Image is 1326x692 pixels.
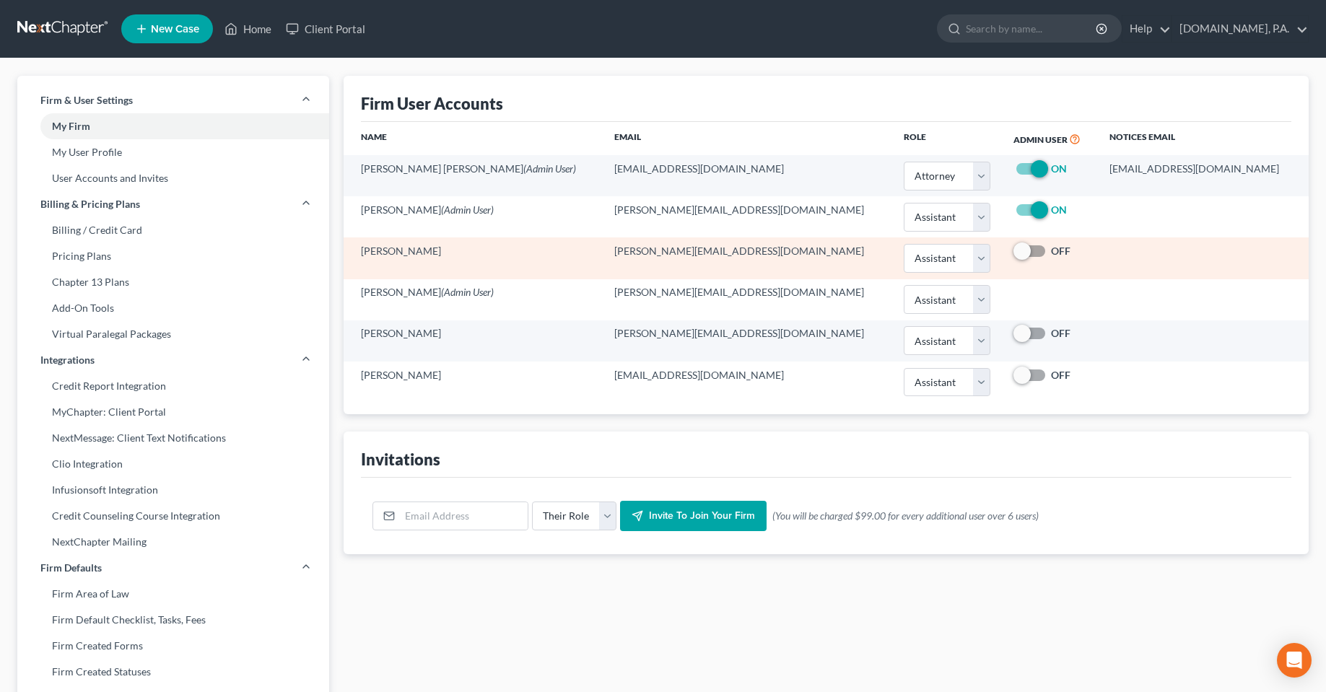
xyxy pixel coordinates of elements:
a: NextMessage: Client Text Notifications [17,425,329,451]
a: Pricing Plans [17,243,329,269]
a: Integrations [17,347,329,373]
a: Firm & User Settings [17,87,329,113]
td: [PERSON_NAME][EMAIL_ADDRESS][DOMAIN_NAME] [603,196,892,237]
span: Billing & Pricing Plans [40,197,140,211]
a: Billing / Credit Card [17,217,329,243]
a: [DOMAIN_NAME], P.A. [1172,16,1308,42]
strong: OFF [1051,245,1070,257]
td: [PERSON_NAME] [344,362,603,403]
span: Firm Defaults [40,561,102,575]
td: [PERSON_NAME] [PERSON_NAME] [344,155,603,196]
div: Firm User Accounts [361,93,503,114]
a: Credit Report Integration [17,373,329,399]
a: User Accounts and Invites [17,165,329,191]
a: Firm Created Forms [17,633,329,659]
td: [PERSON_NAME][EMAIL_ADDRESS][DOMAIN_NAME] [603,279,892,320]
span: (Admin User) [523,162,576,175]
a: Chapter 13 Plans [17,269,329,295]
th: Role [892,122,1002,155]
span: (Admin User) [441,203,494,216]
strong: ON [1051,203,1067,216]
span: New Case [151,24,199,35]
a: Virtual Paralegal Packages [17,321,329,347]
th: Notices Email [1098,122,1309,155]
a: Infusionsoft Integration [17,477,329,503]
span: (You will be charged $99.00 for every additional user over 6 users) [772,509,1039,523]
button: Invite to join your firm [620,501,767,531]
a: Help [1122,16,1171,42]
input: Search by name... [966,15,1098,42]
div: Invitations [361,449,440,470]
span: Admin User [1013,134,1068,145]
span: Firm & User Settings [40,93,133,108]
a: My User Profile [17,139,329,165]
a: Home [217,16,279,42]
span: (Admin User) [441,286,494,298]
td: [PERSON_NAME] [344,320,603,362]
span: Invite to join your firm [649,509,755,522]
div: Open Intercom Messenger [1277,643,1312,678]
a: Firm Default Checklist, Tasks, Fees [17,607,329,633]
td: [EMAIL_ADDRESS][DOMAIN_NAME] [603,362,892,403]
strong: OFF [1051,369,1070,381]
strong: OFF [1051,327,1070,339]
td: [PERSON_NAME] [344,237,603,279]
td: [EMAIL_ADDRESS][DOMAIN_NAME] [1098,155,1309,196]
a: Clio Integration [17,451,329,477]
a: Firm Defaults [17,555,329,581]
th: Email [603,122,892,155]
a: Firm Area of Law [17,581,329,607]
td: [PERSON_NAME] [344,279,603,320]
strong: ON [1051,162,1067,175]
th: Name [344,122,603,155]
td: [PERSON_NAME][EMAIL_ADDRESS][DOMAIN_NAME] [603,237,892,279]
a: My Firm [17,113,329,139]
a: Billing & Pricing Plans [17,191,329,217]
span: Integrations [40,353,95,367]
td: [PERSON_NAME][EMAIL_ADDRESS][DOMAIN_NAME] [603,320,892,362]
a: Client Portal [279,16,372,42]
a: NextChapter Mailing [17,529,329,555]
a: MyChapter: Client Portal [17,399,329,425]
a: Firm Created Statuses [17,659,329,685]
a: Add-On Tools [17,295,329,321]
input: Email Address [400,502,528,530]
a: Credit Counseling Course Integration [17,503,329,529]
td: [EMAIL_ADDRESS][DOMAIN_NAME] [603,155,892,196]
td: [PERSON_NAME] [344,196,603,237]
